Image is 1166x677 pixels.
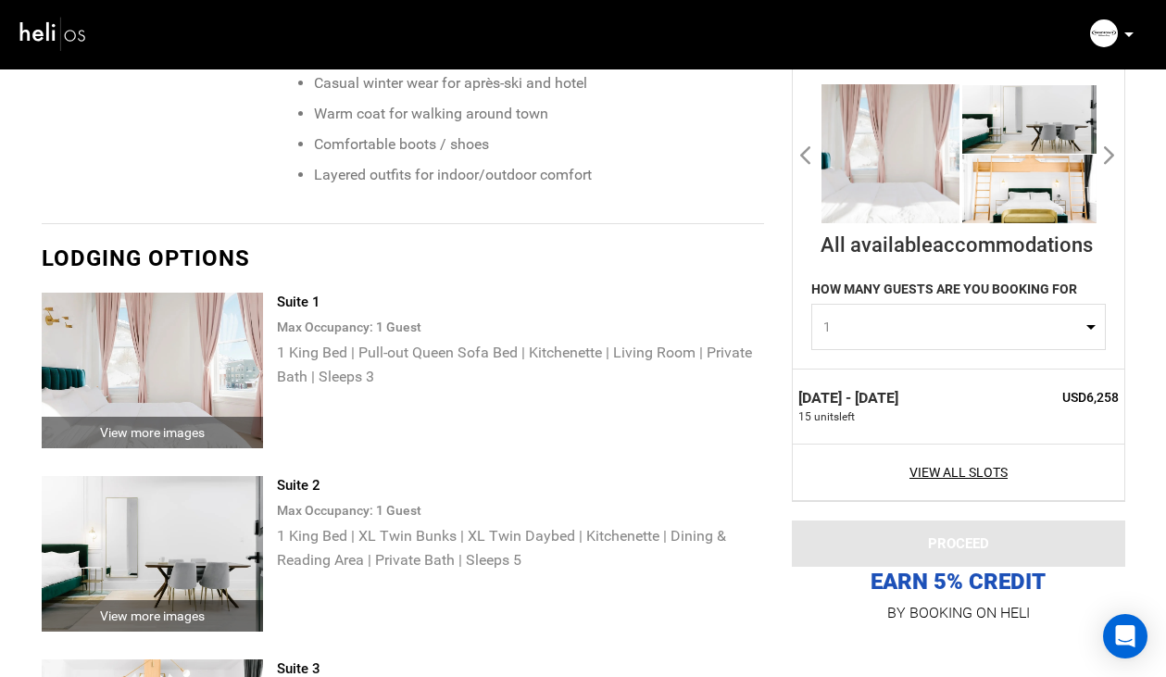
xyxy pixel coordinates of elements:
button: 1 [811,304,1106,350]
p: 1 King Bed | XL Twin Bunks | XL Twin Daybed | Kitchenette | Dining & Reading Area | Private Bath ... [277,524,763,572]
img: 11b29a6f7630cb532f0ce32c145b4216.jpeg [42,476,264,632]
p: Casual winter wear for après-ski and hotel [314,73,763,94]
span: s [834,409,839,425]
img: 9b1691672eb7af115ce958a42432313c.jpeg [42,293,264,448]
button: PROCEED [792,520,1125,567]
div: Suite 1 [277,293,763,312]
div: View more images [42,417,264,448]
span: unit left [814,409,855,425]
div: View more images [42,600,264,632]
div: Lodging options [42,243,764,274]
img: 11b29a6f7630cb532f0ce32c145b4216.jpeg [962,86,1098,155]
button: Previous [797,140,816,169]
p: Comfortable boots / shoes [314,134,763,156]
div: Max Occupancy: 1 Guest [277,496,763,524]
label: HOW MANY GUESTS ARE YOU BOOKING FOR [811,280,1077,304]
img: 9b1691672eb7af115ce958a42432313c.jpeg [821,85,959,224]
div: Suite 2 [277,476,763,495]
button: Next [1101,140,1120,169]
span: accommodations [933,234,1093,257]
p: Warm coat for walking around town [314,104,763,125]
div: Max Occupancy: 1 Guest [277,313,763,341]
p: Layered outfits for indoor/outdoor comfort [314,165,763,186]
div: Open Intercom Messenger [1103,614,1147,658]
p: BY BOOKING ON HELI [792,600,1125,626]
img: 8952ffa5b8eb0888e56c6dfe91e43326.jpeg [962,156,1098,224]
span: 15 [798,409,811,425]
img: heli-logo [19,13,88,54]
span: 1 [823,318,1082,336]
img: 47905b7db714750b6b69a46a2c85af14.jpeg [1090,19,1118,47]
span: USD6,258 [985,388,1120,407]
a: View All Slots [798,463,1120,482]
label: [DATE] - [DATE] [798,388,898,409]
p: 1 King Bed | Pull-out Queen Sofa Bed | Kitchenette | Living Room | Private Bath | Sleeps 3 [277,341,763,389]
div: All available [821,225,1097,260]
